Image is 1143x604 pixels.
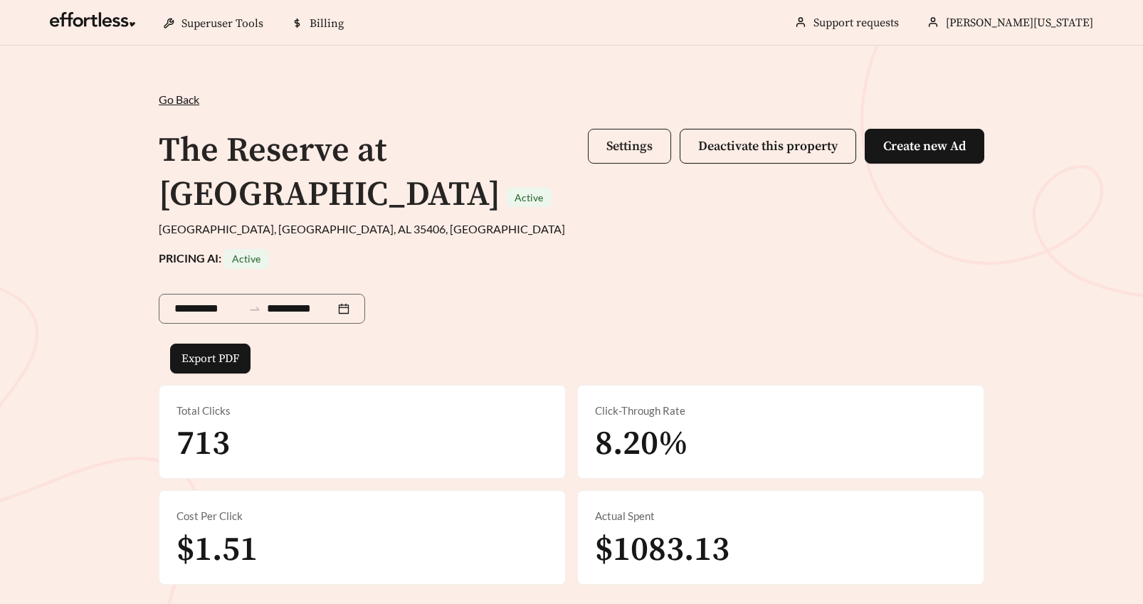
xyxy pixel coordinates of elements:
span: Go Back [159,92,199,106]
button: Settings [588,129,671,164]
h1: The Reserve at [GEOGRAPHIC_DATA] [159,129,500,216]
span: Active [515,191,543,203]
span: [PERSON_NAME][US_STATE] [946,16,1093,30]
div: Total Clicks [177,403,548,419]
span: Active [232,253,260,265]
span: to [248,302,261,315]
span: 8.20% [595,423,688,465]
span: $1083.13 [595,529,729,571]
span: swap-right [248,302,261,315]
span: Deactivate this property [698,138,838,154]
button: Create new Ad [865,129,984,164]
div: Actual Spent [595,508,966,524]
div: Cost Per Click [177,508,548,524]
span: Create new Ad [883,138,966,154]
span: Export PDF [181,350,239,367]
span: Settings [606,138,653,154]
button: Export PDF [170,344,251,373]
strong: PRICING AI: [159,251,269,265]
span: $1.51 [177,529,258,571]
div: [GEOGRAPHIC_DATA], [GEOGRAPHIC_DATA], AL 35406, [GEOGRAPHIC_DATA] [159,221,984,238]
div: Click-Through Rate [595,403,966,419]
span: Billing [310,16,344,31]
span: Superuser Tools [181,16,263,31]
span: 713 [177,423,230,465]
button: Deactivate this property [680,129,856,164]
a: Support requests [813,16,899,30]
